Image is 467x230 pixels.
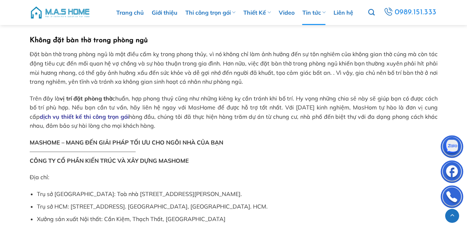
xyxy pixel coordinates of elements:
p: Trên đây là chuẩn, hợp phong thuỷ cũng như những kiêng kỵ cần tránh khi bố trí. Hy vọng những chi... [30,94,438,131]
li: Trụ sở HCM: [STREET_ADDRESS]. [GEOGRAPHIC_DATA], [GEOGRAPHIC_DATA]. HCM. [37,202,437,211]
a: 0989.151.333 [383,6,437,19]
strong: CÔNG TY CỔ PHẦN KIẾN TRÚC VÀ XÂY DỰNG MASHOME [30,157,189,164]
img: Phone [441,187,463,209]
a: dịch vụ thiết kế thi công trọn gói [40,113,129,120]
p: Đặt bàn thờ trong phòng ngủ là một điều cấm kỵ trong phong thủy, vì nó không chỉ làm ảnh hưởng đế... [30,50,438,86]
strong: Không đặt bàn thờ trong phòng ngủ [30,37,148,44]
img: M.A.S HOME – Tổng Thầu Thiết Kế Và Xây Nhà Trọn Gói [30,2,91,23]
p: ——————————————————– [30,138,438,166]
span: 0989.151.333 [395,6,437,19]
img: Zalo [441,137,463,158]
li: Xưởng sản xuất Nội thất: Cần Kiệm, Thạch Thất, [GEOGRAPHIC_DATA] [37,215,437,224]
a: Lên đầu trang [445,209,459,223]
strong: vị trí đặt phòng thờ [60,95,112,102]
li: Trụ sở [GEOGRAPHIC_DATA]: Toà nhà [STREET_ADDRESS][PERSON_NAME]. [37,190,437,199]
img: Facebook [441,162,463,183]
p: Địa chỉ: [30,173,438,182]
strong: MASHOME – MANG ĐẾN GIẢI PHÁP TỐI ƯU CHO NGÔI NHÀ CỦA BẠN [30,139,223,146]
a: Tìm kiếm [368,5,375,20]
